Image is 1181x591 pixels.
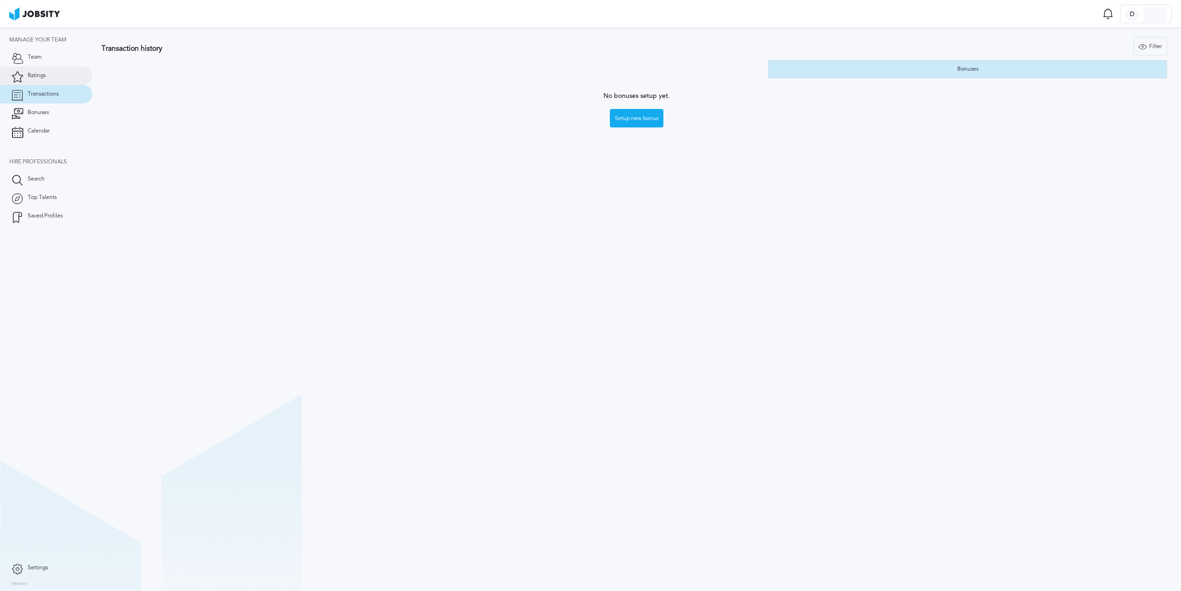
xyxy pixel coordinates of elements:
div: Filter [1134,37,1167,56]
button: D [1120,5,1172,23]
div: Bonuses [953,66,983,72]
button: Filter [1133,37,1167,55]
button: Bonuses [768,60,1167,78]
span: Ratings [28,72,46,79]
span: Saved Profiles [28,213,63,219]
button: Setup new bonus [610,109,663,127]
div: D [1125,7,1139,21]
span: Settings [28,565,48,571]
span: No bonuses setup yet. [603,92,670,100]
span: Transactions [28,91,59,97]
span: Calendar [28,128,50,134]
span: Top Talents [28,194,57,201]
span: Team [28,54,42,60]
div: Setup new bonus [610,109,663,128]
div: Manage your team [9,37,92,43]
h3: Transaction history [101,44,686,53]
label: Version: [12,581,29,587]
img: ab4bad089aa723f57921c736e9817d99.png [9,7,60,20]
span: Bonuses [28,109,49,116]
span: Search [28,176,45,182]
div: Hire Professionals [9,159,92,165]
